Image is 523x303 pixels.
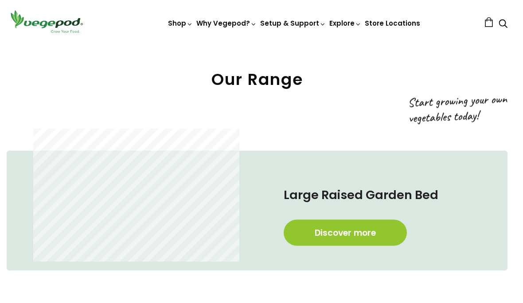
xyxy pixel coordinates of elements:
a: Store Locations [365,19,420,28]
a: Why Vegepod? [196,19,257,28]
h4: Large Raised Garden Bed [284,186,472,204]
a: Search [499,20,507,29]
a: Shop [168,19,193,28]
a: Discover more [284,220,407,246]
a: Setup & Support [260,19,326,28]
h2: Our Range [7,70,507,89]
a: Explore [329,19,361,28]
img: Vegepod [7,9,86,34]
